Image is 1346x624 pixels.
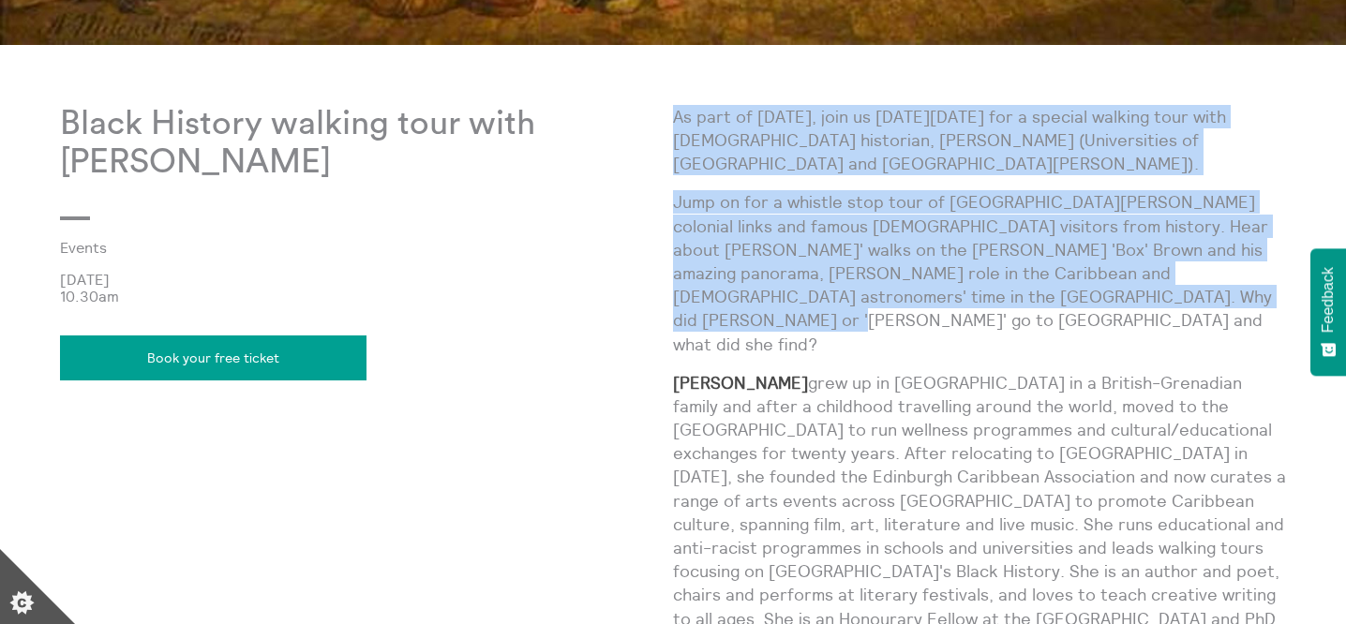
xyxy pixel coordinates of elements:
a: Events [60,239,643,256]
a: Book your free ticket [60,335,366,380]
strong: [PERSON_NAME] [673,372,808,394]
p: As part of [DATE], join us [DATE][DATE] for a special walking tour with [DEMOGRAPHIC_DATA] histor... [673,105,1286,176]
p: 10.30am [60,288,673,305]
span: Feedback [1320,267,1337,333]
p: Black History walking tour with [PERSON_NAME] [60,105,673,183]
p: Jump on for a whistle stop tour of [GEOGRAPHIC_DATA][PERSON_NAME] colonial links and famous [DEMO... [673,190,1286,355]
p: [DATE] [60,271,673,288]
button: Feedback - Show survey [1310,248,1346,376]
